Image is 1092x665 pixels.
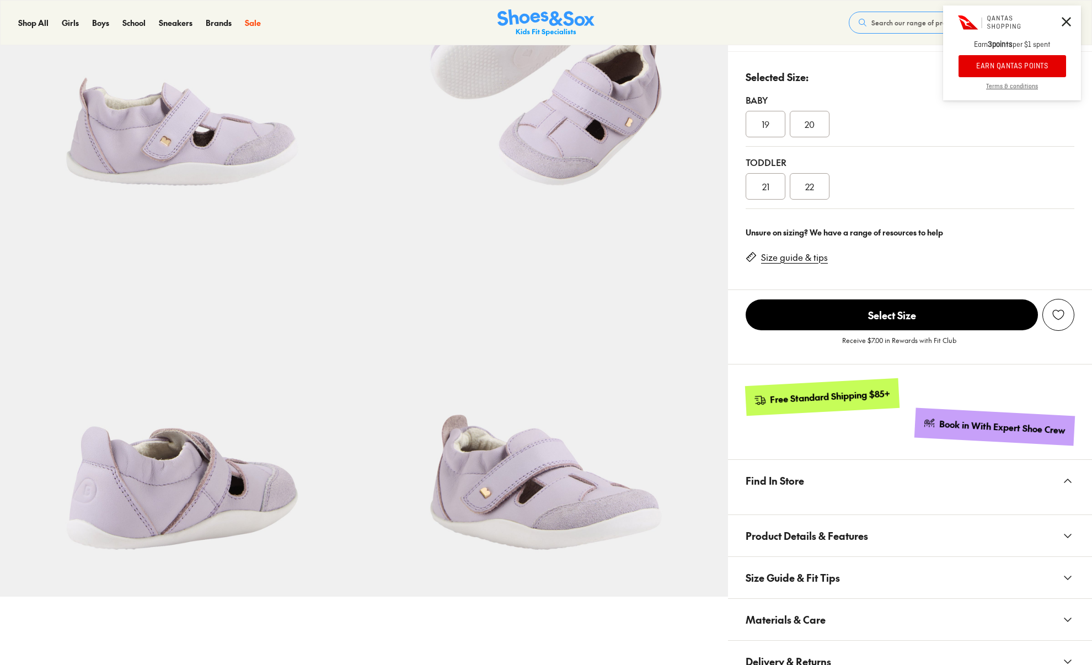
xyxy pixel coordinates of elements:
span: 22 [805,180,814,193]
button: Select Size [746,299,1038,331]
p: Receive $7.00 in Rewards with Fit Club [842,335,956,355]
span: Size Guide & Fit Tips [746,561,840,594]
button: Size Guide & Fit Tips [728,557,1092,598]
p: Selected Size: [746,69,809,84]
button: EARN QANTAS POINTS [959,55,1066,77]
span: School [122,17,146,28]
a: Sneakers [159,17,192,29]
img: SNS_Logo_Responsive.svg [497,9,595,36]
span: 20 [805,117,815,131]
a: Brands [206,17,232,29]
button: Add to Wishlist [1042,299,1074,331]
div: Unsure on sizing? We have a range of resources to help [746,227,1074,238]
strong: 3 points [988,40,1013,50]
span: Find In Store [746,464,804,497]
span: Materials & Care [746,603,826,636]
a: Boys [92,17,109,29]
span: Search our range of products [871,18,962,28]
div: Book in With Expert Shoe Crew [939,418,1066,437]
div: Free Standard Shipping $85+ [770,388,891,406]
a: Size guide & tips [761,251,828,264]
span: Girls [62,17,79,28]
a: Shoes & Sox [497,9,595,36]
a: Sale [245,17,261,29]
span: Product Details & Features [746,519,868,552]
span: Sneakers [159,17,192,28]
div: Toddler [746,155,1074,169]
a: Shop All [18,17,49,29]
button: Search our range of products [849,12,1008,34]
img: 7-551589_1 [364,233,728,597]
a: Book in With Expert Shoe Crew [914,408,1075,446]
a: Girls [62,17,79,29]
span: Shop All [18,17,49,28]
span: Boys [92,17,109,28]
span: 21 [762,180,769,193]
span: 19 [762,117,769,131]
button: Find In Store [728,460,1092,501]
button: Product Details & Features [728,515,1092,556]
span: Select Size [746,299,1038,330]
button: Materials & Care [728,599,1092,640]
span: Sale [245,17,261,28]
a: Free Standard Shipping $85+ [745,378,900,416]
a: School [122,17,146,29]
span: Brands [206,17,232,28]
a: Terms & conditions [943,83,1081,100]
p: Earn per $1 spent [943,40,1081,55]
div: Baby [746,93,1074,106]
